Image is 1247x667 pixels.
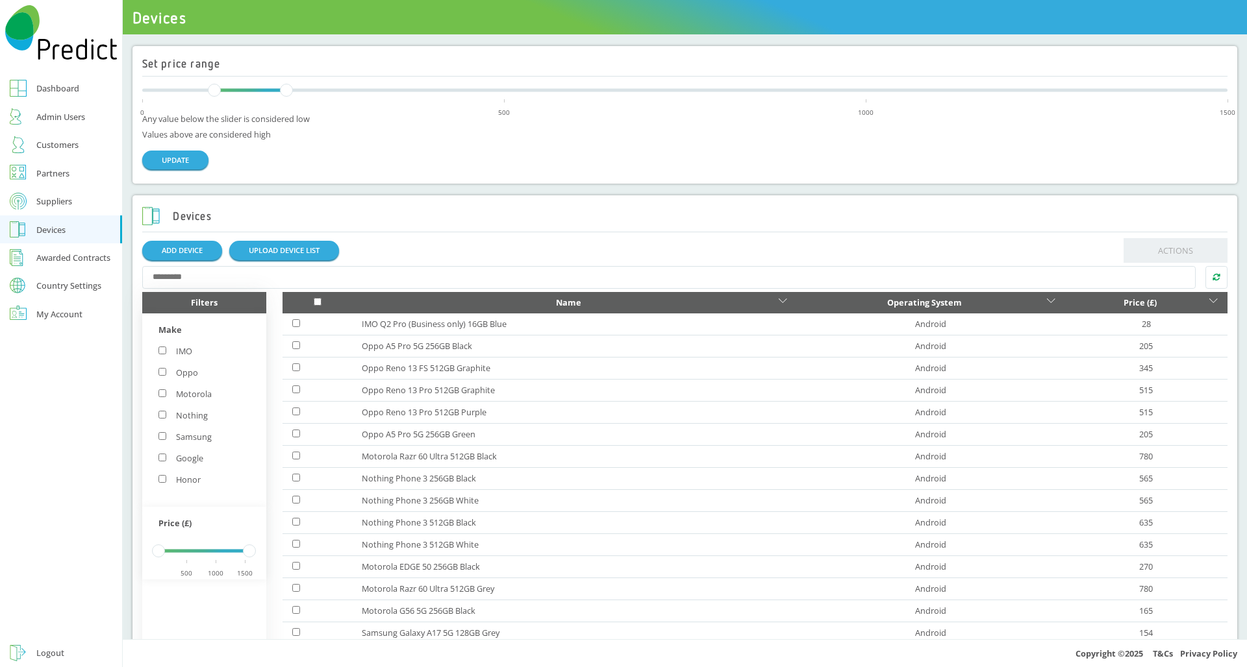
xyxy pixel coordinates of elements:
[362,515,787,530] a: Nothing Phone 3 512GB Black
[362,537,787,552] a: Nothing Phone 3 512GB White
[158,452,203,464] label: Google
[158,345,192,357] label: IMO
[1139,362,1153,374] a: 345
[1074,295,1206,310] div: Price (£)
[230,565,260,581] div: 1500
[142,207,212,226] h2: Devices
[362,338,787,354] a: Oppo A5 Pro 5G 256GB Black
[362,492,787,508] a: Nothing Phone 3 256GB White
[158,346,166,354] input: IMO
[1139,406,1153,418] a: 515
[142,58,221,70] h2: Set price range
[1180,648,1237,659] a: Privacy Policy
[915,428,946,440] a: Android
[915,318,946,330] a: Android
[1139,561,1153,572] a: 270
[915,450,946,462] a: Android
[36,282,101,290] div: Country Settings
[362,625,787,640] div: Samsung Galaxy A17 5G 128GB Grey
[362,559,787,574] a: Motorola EDGE 50 256GB Black
[368,104,640,120] div: 500
[36,165,69,181] div: Partners
[1139,494,1153,506] a: 565
[1153,648,1173,659] a: T&Cs
[1139,340,1153,352] a: 205
[142,151,208,169] button: UPDATE
[158,409,208,421] label: Nothing
[36,222,66,237] div: Devices
[915,384,946,396] a: Android
[1139,516,1153,528] a: 635
[915,516,946,528] a: Android
[142,241,222,260] a: ADD DEVICE
[158,368,166,376] input: Oppo
[142,292,266,313] div: Filters
[142,127,1228,142] div: Values above are considered high
[36,80,79,96] div: Dashboard
[1139,428,1153,440] a: 205
[806,295,1043,310] div: Operating System
[229,241,339,260] a: UPLOAD DEVICE LIST
[158,431,212,443] label: Samsung
[1139,627,1153,638] a: 154
[1139,583,1153,594] a: 780
[158,411,166,418] input: Nothing
[1139,450,1153,462] a: 780
[915,561,946,572] a: Android
[915,605,946,616] a: Android
[171,565,201,581] div: 500
[915,472,946,484] a: Android
[362,603,787,618] a: Motorola G56 5G 256GB Black
[1142,318,1151,330] a: 28
[362,316,787,332] a: IMO Q2 Pro (Business only) 16GB Blue
[915,340,946,352] a: Android
[362,470,787,486] a: Nothing Phone 3 256GB Black
[158,474,201,485] label: Honor
[362,404,787,420] a: Oppo Reno 13 Pro 512GB Purple
[36,306,82,322] div: My Account
[362,360,787,376] a: Oppo Reno 13 FS 512GB Graphite
[36,250,110,265] div: Awarded Contracts
[158,454,166,461] input: Google
[158,389,166,397] input: Motorola
[915,406,946,418] a: Android
[915,362,946,374] a: Android
[362,382,787,398] a: Oppo Reno 13 Pro 512GB Graphite
[362,295,775,310] div: Name
[158,515,249,537] div: Price (£)
[6,104,278,120] div: 0
[158,432,166,440] input: Samsung
[36,109,85,125] div: Admin Users
[5,5,118,60] img: Predict Mobile
[362,448,787,464] a: Motorola Razr 60 Ultra 512GB Black
[915,583,946,594] a: Android
[1139,472,1153,484] a: 565
[200,565,231,581] div: 1000
[158,388,212,400] label: Motorola
[730,104,1001,120] div: 1000
[915,539,946,550] a: Android
[36,645,64,661] div: Logout
[1139,605,1153,616] a: 165
[1139,539,1153,550] a: 635
[915,627,946,638] a: Android
[362,581,787,596] a: Motorola Razr 60 Ultra 512GB Grey
[1139,384,1153,396] a: 515
[362,426,787,442] a: Oppo A5 Pro 5G 256GB Green
[36,137,79,152] div: Customers
[158,322,249,343] div: Make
